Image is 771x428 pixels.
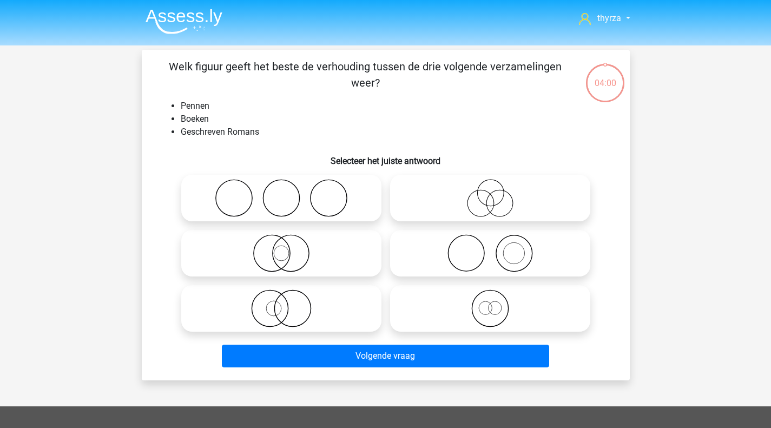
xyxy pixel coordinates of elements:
[181,100,612,113] li: Pennen
[181,126,612,139] li: Geschreven Romans
[575,12,634,25] a: thyrza
[597,13,621,23] span: thyrza
[159,58,572,91] p: Welk figuur geeft het beste de verhouding tussen de drie volgende verzamelingen weer?
[159,147,612,166] h6: Selecteer het juiste antwoord
[585,63,625,90] div: 04:00
[146,9,222,34] img: Assessly
[181,113,612,126] li: Boeken
[222,345,549,367] button: Volgende vraag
